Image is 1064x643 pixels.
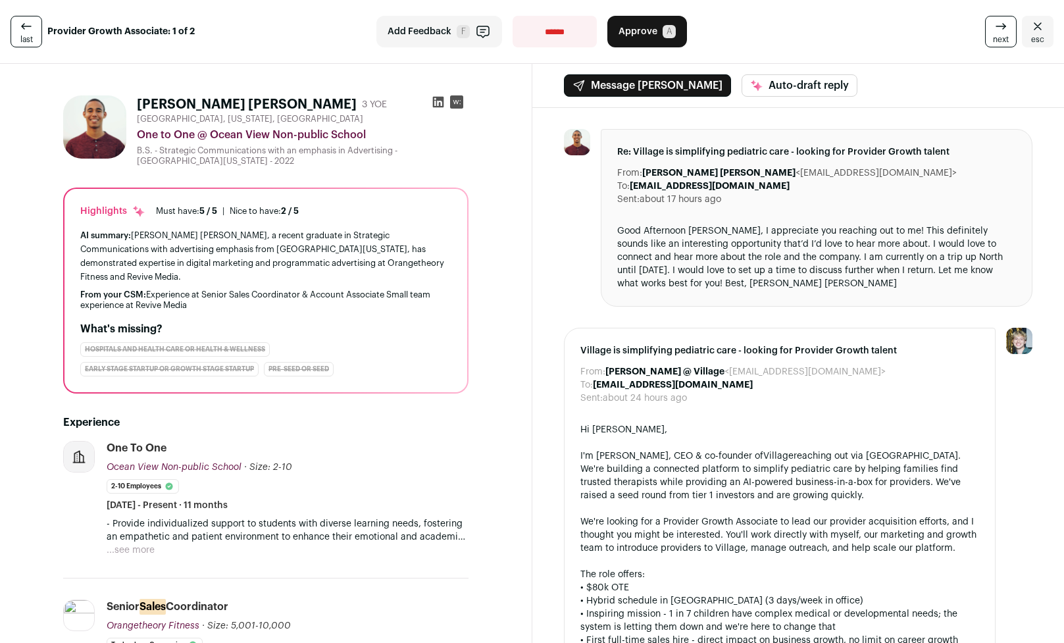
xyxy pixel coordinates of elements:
[11,16,42,47] a: last
[564,129,590,155] img: c70e4c95d1d6e2582de088f2156636bbdaf867438d4519e222f39363b0625068.jpg
[605,365,886,378] dd: <[EMAIL_ADDRESS][DOMAIN_NAME]>
[640,193,721,206] dd: about 17 hours ago
[580,568,980,581] div: The role offers:
[1022,16,1053,47] a: Close
[617,193,640,206] dt: Sent:
[107,463,241,472] span: Ocean View Non-public School
[80,342,270,357] div: Hospitals and Health Care or Health & Wellness
[80,321,451,337] h2: What's missing?
[230,206,299,217] div: Nice to have:
[593,380,753,390] b: [EMAIL_ADDRESS][DOMAIN_NAME]
[107,441,166,455] div: One to One
[80,362,259,376] div: Early Stage Startup or Growth Stage Startup
[642,168,796,178] b: [PERSON_NAME] [PERSON_NAME]
[156,206,217,217] div: Must have:
[376,16,502,47] button: Add Feedback F
[20,34,33,45] span: last
[630,182,790,191] b: [EMAIL_ADDRESS][DOMAIN_NAME]
[603,392,687,405] dd: about 24 hours ago
[362,98,387,111] div: 3 YOE
[80,205,145,218] div: Highlights
[137,114,363,124] span: [GEOGRAPHIC_DATA], [US_STATE], [GEOGRAPHIC_DATA]
[156,206,299,217] ul: |
[580,344,980,357] span: Village is simplifying pediatric care - looking for Provider Growth talent
[564,74,731,97] button: Message [PERSON_NAME]
[580,365,605,378] dt: From:
[107,499,228,512] span: [DATE] - Present · 11 months
[199,207,217,215] span: 5 / 5
[63,95,126,159] img: c70e4c95d1d6e2582de088f2156636bbdaf867438d4519e222f39363b0625068.jpg
[985,16,1017,47] a: next
[137,127,469,143] div: One to One @ Ocean View Non-public School
[580,594,980,607] div: • Hybrid schedule in [GEOGRAPHIC_DATA] (3 days/week in office)
[64,442,94,472] img: company-logo-placeholder-414d4e2ec0e2ddebbe968bf319fdfe5acfe0c9b87f798d344e800bc9a89632a0.png
[137,145,469,167] div: B.S. - Strategic Communications with an emphasis in Advertising - [GEOGRAPHIC_DATA][US_STATE] - 2022
[63,415,469,430] h2: Experience
[607,16,687,47] button: Approve A
[742,74,857,97] button: Auto-draft reply
[107,621,199,630] span: Orangetheory Fitness
[281,207,299,215] span: 2 / 5
[107,517,469,544] p: - Provide individualized support to students with diverse learning needs, fostering an empathetic...
[580,607,980,634] div: • Inspiring mission - 1 in 7 children have complex medical or developmental needs; the system is ...
[264,362,334,376] div: Pre-seed or Seed
[202,621,291,630] span: · Size: 5,001-10,000
[137,95,357,114] h1: [PERSON_NAME] [PERSON_NAME]
[388,25,451,38] span: Add Feedback
[139,599,166,615] mark: Sales
[617,224,1017,290] div: Good Afternoon [PERSON_NAME], I appreciate you reaching out to me! This definitely sounds like an...
[617,167,642,180] dt: From:
[1031,34,1044,45] span: esc
[244,463,292,472] span: · Size: 2-10
[1006,328,1032,354] img: 6494470-medium_jpg
[580,581,980,594] div: • $80k OTE
[617,145,1017,159] span: Re: Village is simplifying pediatric care - looking for Provider Growth talent
[580,515,980,555] div: We're looking for a Provider Growth Associate to lead our provider acquisition efforts, and I tho...
[80,290,451,311] div: Experience at Senior Sales Coordinator & Account Associate Small team experience at Revive Media
[80,231,131,240] span: AI summary:
[80,228,451,284] div: [PERSON_NAME] [PERSON_NAME], a recent graduate in Strategic Communications with advertising empha...
[107,600,228,614] div: Senior Coordinator
[763,451,794,461] a: Village
[580,378,593,392] dt: To:
[663,25,676,38] span: A
[80,290,146,299] span: From your CSM:
[457,25,470,38] span: F
[47,25,195,38] strong: Provider Growth Associate: 1 of 2
[580,392,603,405] dt: Sent:
[619,25,657,38] span: Approve
[64,600,94,630] img: 1a333a14d431a729d327c92914dcea2063e6406e02abca615e87cb5220a93ee8.svg
[605,367,724,376] b: [PERSON_NAME] @ Village
[642,167,957,180] dd: <[EMAIL_ADDRESS][DOMAIN_NAME]>
[580,450,980,502] div: I'm [PERSON_NAME], CEO & co-founder of reaching out via [GEOGRAPHIC_DATA]. We're building a conne...
[993,34,1009,45] span: next
[617,180,630,193] dt: To:
[107,479,179,494] li: 2-10 employees
[580,423,980,436] div: Hi [PERSON_NAME],
[107,544,155,557] button: ...see more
